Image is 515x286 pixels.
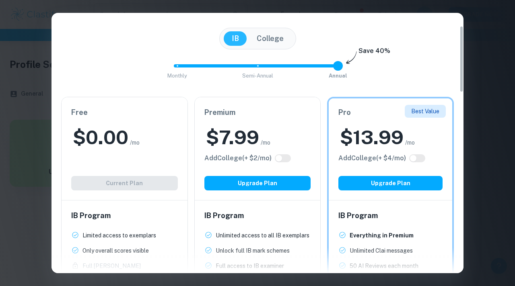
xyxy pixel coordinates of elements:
[216,246,290,255] p: Unlock full IB mark schemes
[82,231,156,240] p: Limited access to exemplars
[338,176,443,190] button: Upgrade Plan
[242,73,273,79] span: Semi-Annual
[350,231,414,240] p: Everything in Premium
[204,153,272,163] h6: Click to see all the additional College features.
[338,153,406,163] h6: Click to see all the additional College features.
[405,138,415,147] span: /mo
[340,125,404,150] h2: $ 13.99
[249,31,292,46] button: College
[167,73,187,79] span: Monthly
[346,51,357,65] img: subscription-arrow.svg
[204,107,311,118] h6: Premium
[71,107,178,118] h6: Free
[358,46,390,60] h6: Save 40%
[224,31,247,46] button: IB
[204,176,311,190] button: Upgrade Plan
[130,138,140,147] span: /mo
[350,246,413,255] p: Unlimited Clai messages
[206,125,259,150] h2: $ 7.99
[73,125,128,150] h2: $ 0.00
[82,246,149,255] p: Only overall scores visible
[71,210,178,221] h6: IB Program
[204,210,311,221] h6: IB Program
[338,107,443,118] h6: Pro
[216,231,309,240] p: Unlimited access to all IB exemplars
[329,73,347,79] span: Annual
[261,138,270,147] span: /mo
[411,107,439,116] p: Best Value
[338,210,443,221] h6: IB Program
